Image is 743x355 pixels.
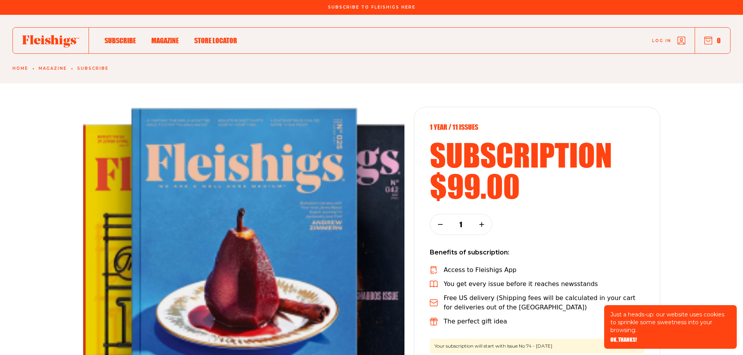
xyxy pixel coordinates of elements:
[328,5,415,10] span: Subscribe To Fleishigs Here
[430,139,644,170] h2: subscription
[430,247,644,258] p: Benefits of subscription:
[151,36,179,45] span: Magazine
[430,123,644,131] p: 1 year / 11 Issues
[151,35,179,46] a: Magazine
[105,35,136,46] a: Subscribe
[652,38,671,44] span: Log in
[444,317,507,326] p: The perfect gift idea
[610,337,637,343] button: OK, THANKS!
[444,265,517,275] p: Access to Fleishigs App
[194,35,237,46] a: Store locator
[105,36,136,45] span: Subscribe
[39,66,67,71] a: Magazine
[430,170,644,201] h2: $99.00
[12,66,28,71] a: Home
[652,37,685,44] a: Log in
[326,5,417,9] a: Subscribe To Fleishigs Here
[430,339,644,353] span: Your subscription will start with Issue No 74 - [DATE]
[444,293,644,312] p: Free US delivery (Shipping fees will be calculated in your cart for deliveries out of the [GEOGRA...
[194,36,237,45] span: Store locator
[704,36,721,45] button: 0
[77,66,108,71] a: Subscribe
[444,279,598,289] p: You get every issue before it reaches newsstands
[456,220,466,229] p: 1
[610,311,731,334] p: Just a heads-up: our website uses cookies to sprinkle some sweetness into your browsing.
